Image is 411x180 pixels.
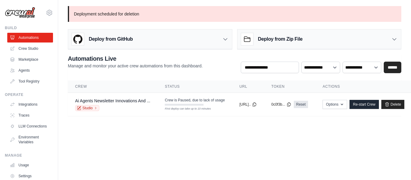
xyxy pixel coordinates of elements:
div: Manage [5,153,53,158]
div: First deploy can take up to 10 minutes [165,107,204,111]
img: GitHub Logo [72,33,84,45]
a: Automations [7,33,53,42]
h3: Deploy from GitHub [89,36,133,43]
h2: Automations Live [68,54,203,63]
h3: Deploy from Zip File [258,36,303,43]
a: Marketplace [7,55,53,64]
a: Environment Variables [7,132,53,147]
button: Options [323,100,347,109]
a: Crew Studio [7,44,53,53]
a: Tool Registry [7,76,53,86]
div: Operate [5,92,53,97]
button: 0c0f3b... [271,102,291,107]
a: Studio [75,105,99,111]
th: URL [232,80,264,93]
th: Status [157,80,232,93]
p: Deployment scheduled for deletion [68,6,401,22]
a: Re-start Crew [350,100,379,109]
a: Ai Agents Newsletter Innovations And ... [75,98,150,103]
span: Crew is Paused, due to lack of usage [165,98,225,103]
a: Agents [7,66,53,75]
a: Integrations [7,100,53,109]
a: Delete [381,100,405,109]
a: Traces [7,110,53,120]
th: Token [264,80,315,93]
a: LLM Connections [7,121,53,131]
a: Usage [7,160,53,170]
div: Build [5,25,53,30]
a: Reset [294,101,308,108]
img: Logo [5,7,35,19]
p: Manage and monitor your active crew automations from this dashboard. [68,63,203,69]
th: Crew [68,80,157,93]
